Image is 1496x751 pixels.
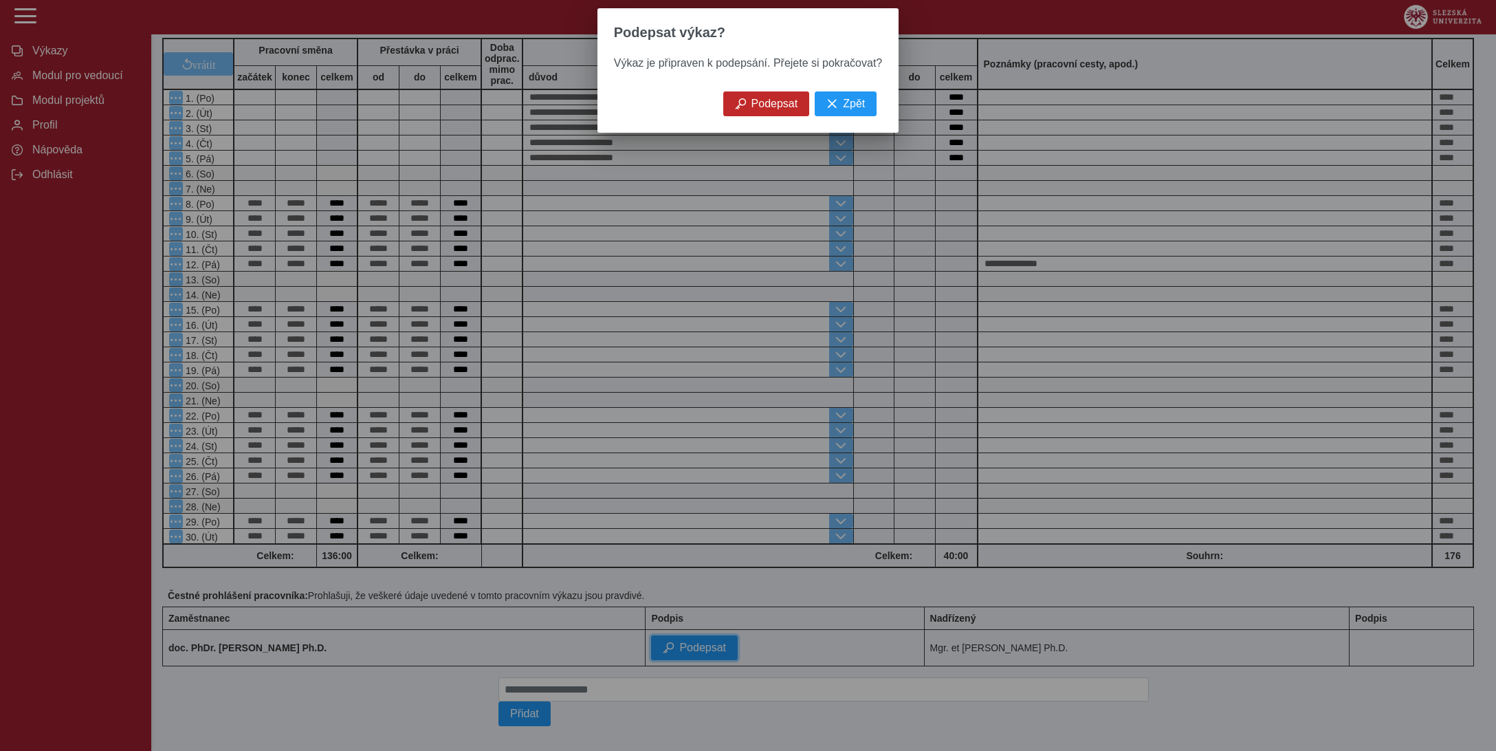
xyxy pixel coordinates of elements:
span: Výkaz je připraven k podepsání. Přejete si pokračovat? [614,57,882,69]
span: Podepsat výkaz? [614,25,725,41]
button: Zpět [815,91,877,116]
span: Podepsat [751,98,798,110]
button: Podepsat [723,91,810,116]
span: Zpět [843,98,865,110]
